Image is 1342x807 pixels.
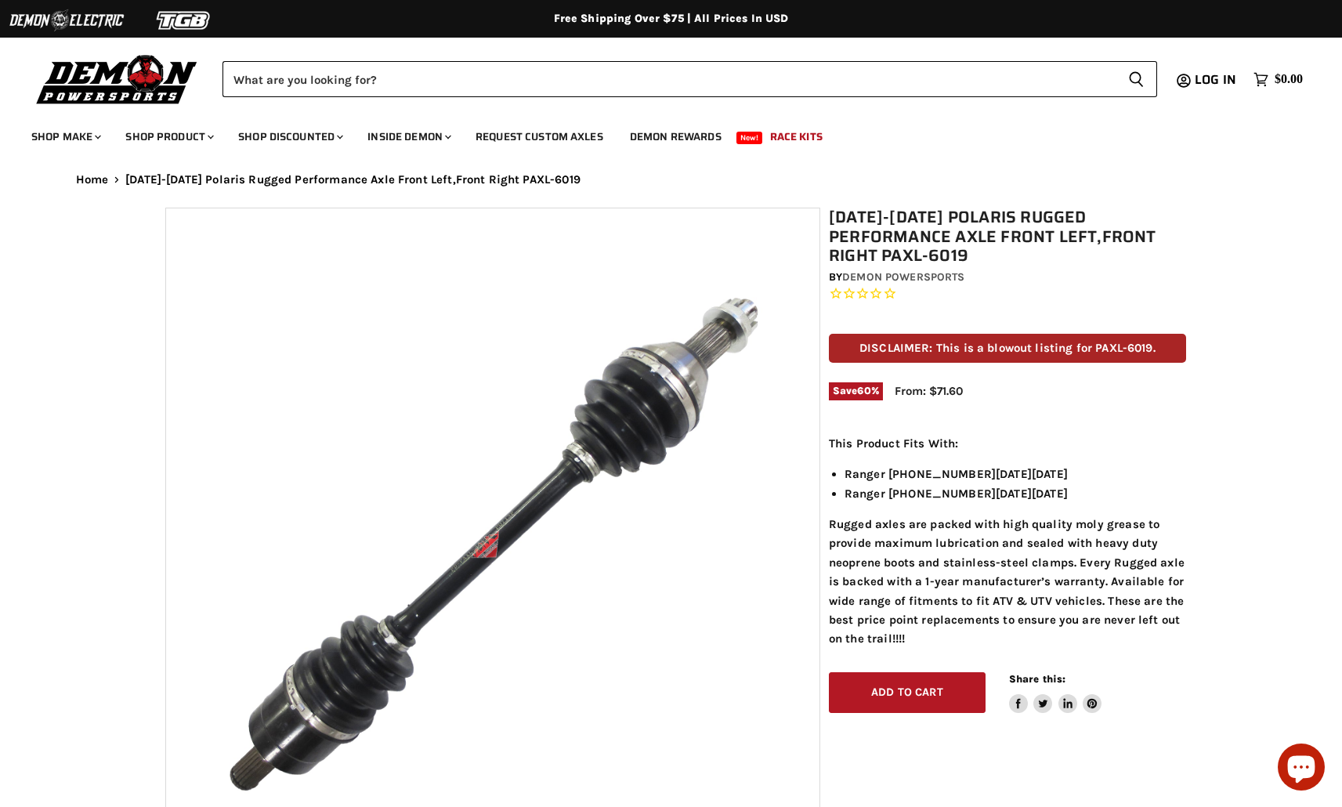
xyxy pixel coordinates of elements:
[1273,744,1329,794] inbox-online-store-chat: Shopify online store chat
[829,434,1186,649] div: Rugged axles are packed with high quality moly grease to provide maximum lubrication and sealed w...
[114,121,223,153] a: Shop Product
[76,173,109,186] a: Home
[8,5,125,35] img: Demon Electric Logo 2
[857,385,870,396] span: 60
[829,382,883,400] span: Save %
[1009,673,1065,685] span: Share this:
[829,672,986,714] button: Add to cart
[45,12,1298,26] div: Free Shipping Over $75 | All Prices In USD
[1009,672,1102,714] aside: Share this:
[871,686,943,699] span: Add to cart
[125,173,581,186] span: [DATE]-[DATE] Polaris Rugged Performance Axle Front Left,Front Right PAXL-6019
[618,121,733,153] a: Demon Rewards
[758,121,834,153] a: Race Kits
[829,434,1186,453] p: This Product Fits With:
[1116,61,1157,97] button: Search
[829,286,1186,302] span: Rated 0.0 out of 5 stars 0 reviews
[1188,73,1246,87] a: Log in
[1246,68,1311,91] a: $0.00
[845,465,1186,483] li: Ranger [PHONE_NUMBER][DATE][DATE]
[845,484,1186,503] li: Ranger [PHONE_NUMBER][DATE][DATE]
[829,334,1186,363] p: DISCLAIMER: This is a blowout listing for PAXL-6019.
[1195,70,1236,89] span: Log in
[222,61,1116,97] input: Search
[226,121,353,153] a: Shop Discounted
[222,61,1157,97] form: Product
[464,121,615,153] a: Request Custom Axles
[829,269,1186,286] div: by
[125,5,243,35] img: TGB Logo 2
[31,51,203,107] img: Demon Powersports
[895,384,963,398] span: From: $71.60
[842,270,964,284] a: Demon Powersports
[736,132,763,144] span: New!
[20,121,110,153] a: Shop Make
[1275,72,1303,87] span: $0.00
[829,208,1186,266] h1: [DATE]-[DATE] Polaris Rugged Performance Axle Front Left,Front Right PAXL-6019
[20,114,1299,153] ul: Main menu
[356,121,461,153] a: Inside Demon
[45,173,1298,186] nav: Breadcrumbs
